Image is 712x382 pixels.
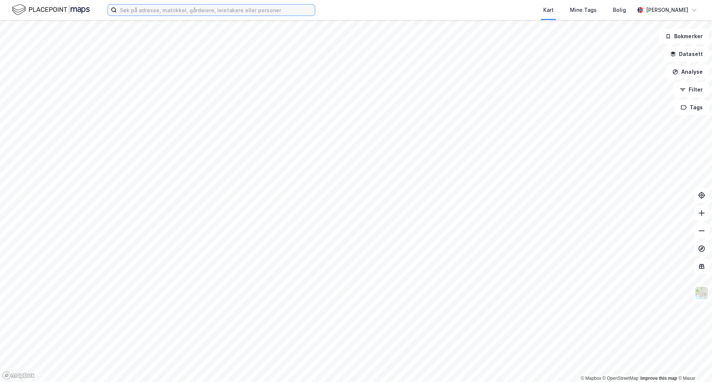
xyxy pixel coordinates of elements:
div: Mine Tags [570,6,597,14]
div: [PERSON_NAME] [646,6,688,14]
button: Tags [675,100,709,115]
img: logo.f888ab2527a4732fd821a326f86c7f29.svg [12,3,90,16]
div: Kontrollprogram for chat [675,346,712,382]
input: Søk på adresse, matrikkel, gårdeiere, leietakere eller personer [117,4,315,16]
iframe: Chat Widget [675,346,712,382]
div: Kart [543,6,554,14]
a: Mapbox homepage [2,371,35,380]
button: Bokmerker [659,29,709,44]
div: Bolig [613,6,626,14]
a: Improve this map [640,376,677,381]
a: OpenStreetMap [603,376,639,381]
a: Mapbox [581,376,601,381]
button: Analyse [666,64,709,79]
img: Z [695,286,709,300]
button: Datasett [664,47,709,62]
button: Filter [673,82,709,97]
